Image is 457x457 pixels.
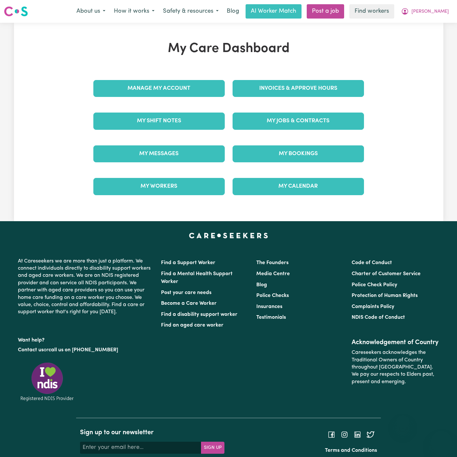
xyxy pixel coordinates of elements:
a: My Shift Notes [93,113,225,129]
a: Find workers [349,4,394,19]
a: The Founders [256,260,289,265]
button: How it works [110,5,159,18]
a: NDIS Code of Conduct [352,315,405,320]
input: Enter your email here... [80,442,201,453]
a: Charter of Customer Service [352,271,421,276]
a: Protection of Human Rights [352,293,418,298]
a: My Messages [93,145,225,162]
a: Careseekers home page [189,233,268,238]
a: Police Checks [256,293,289,298]
img: Careseekers logo [4,6,28,17]
a: Follow Careseekers on Facebook [328,432,335,437]
a: Careseekers logo [4,4,28,19]
button: About us [72,5,110,18]
a: My Bookings [233,145,364,162]
a: My Workers [93,178,225,195]
a: Invoices & Approve Hours [233,80,364,97]
a: Become a Care Worker [161,301,217,306]
span: [PERSON_NAME] [411,8,449,15]
a: Complaints Policy [352,304,394,309]
a: AI Worker Match [246,4,302,19]
p: Want help? [18,334,153,344]
a: Follow Careseekers on LinkedIn [354,432,361,437]
a: call us on [PHONE_NUMBER] [48,347,118,353]
a: Police Check Policy [352,282,397,288]
button: Subscribe [201,442,224,453]
a: Media Centre [256,271,290,276]
h2: Sign up to our newsletter [80,429,224,437]
a: Code of Conduct [352,260,392,265]
a: Terms and Conditions [325,448,377,453]
a: Find a Mental Health Support Worker [161,271,233,284]
h1: My Care Dashboard [89,41,368,57]
h2: Acknowledgement of Country [352,339,439,346]
a: Contact us [18,347,44,353]
button: My Account [397,5,453,18]
button: Safety & resources [159,5,223,18]
a: My Jobs & Contracts [233,113,364,129]
a: Find a disability support worker [161,312,237,317]
a: Post your care needs [161,290,211,295]
a: Post a job [307,4,344,19]
a: Blog [223,4,243,19]
p: At Careseekers we are more than just a platform. We connect individuals directly to disability su... [18,255,153,318]
a: Insurances [256,304,282,309]
a: Testimonials [256,315,286,320]
a: My Calendar [233,178,364,195]
iframe: Close message [396,415,409,428]
a: Follow Careseekers on Twitter [367,432,374,437]
a: Manage My Account [93,80,225,97]
a: Find a Support Worker [161,260,215,265]
iframe: Button to launch messaging window [431,431,452,452]
p: Careseekers acknowledges the Traditional Owners of Country throughout [GEOGRAPHIC_DATA]. We pay o... [352,346,439,388]
p: or [18,344,153,356]
a: Follow Careseekers on Instagram [341,432,348,437]
a: Find an aged care worker [161,323,223,328]
img: Registered NDIS provider [18,361,76,402]
a: Blog [256,282,267,288]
